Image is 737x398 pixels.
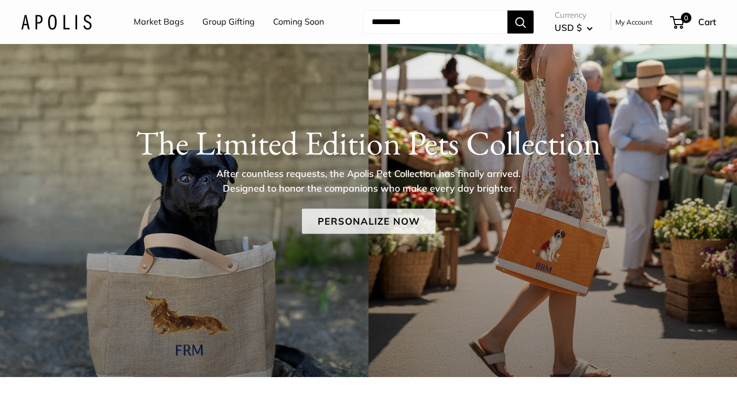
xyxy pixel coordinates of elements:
img: Apolis [21,14,92,29]
span: USD $ [555,22,582,33]
p: After countless requests, the Apolis Pet Collection has finally arrived. Designed to honor the co... [198,167,539,196]
a: Personalize Now [302,209,436,234]
a: My Account [615,16,653,28]
button: USD $ [555,19,593,36]
span: Currency [555,8,593,23]
a: Market Bags [134,14,184,30]
span: Cart [698,16,716,27]
span: 0 [681,13,691,23]
a: 0 Cart [671,14,716,30]
a: Group Gifting [202,14,255,30]
a: Coming Soon [273,14,324,30]
input: Search... [363,10,507,34]
h1: The Limited Edition Pets Collection [21,123,716,163]
button: Search [507,10,534,34]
